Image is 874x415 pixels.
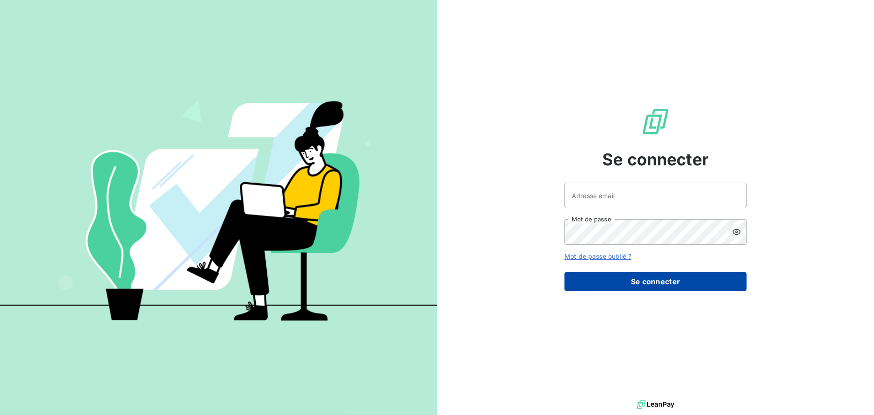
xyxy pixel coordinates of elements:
[602,147,709,172] span: Se connecter
[564,183,747,208] input: placeholder
[641,107,670,136] img: Logo LeanPay
[637,398,674,411] img: logo
[564,272,747,291] button: Se connecter
[564,252,631,260] a: Mot de passe oublié ?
